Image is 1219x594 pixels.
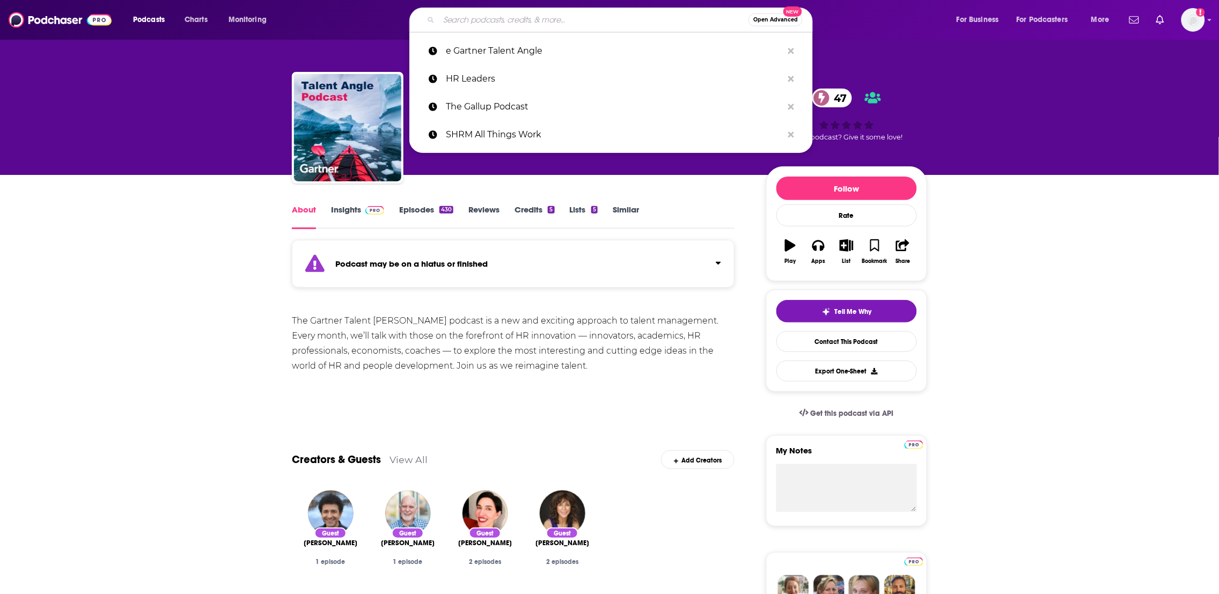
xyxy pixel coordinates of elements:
[439,11,748,28] input: Search podcasts, credits, & more...
[409,121,813,149] a: SHRM All Things Work
[409,65,813,93] a: HR Leaders
[748,13,803,26] button: Open AdvancedNew
[905,556,923,566] a: Pro website
[753,17,798,23] span: Open Advanced
[570,204,598,229] a: Lists5
[468,204,500,229] a: Reviews
[776,204,917,226] div: Rate
[535,539,589,547] a: Christine Comaford
[462,490,508,536] img: Eliza VanCort
[292,204,316,229] a: About
[469,527,501,539] div: Guest
[409,93,813,121] a: The Gallup Podcast
[835,307,872,316] span: Tell Me Why
[776,331,917,352] a: Contact This Podcast
[905,558,923,566] img: Podchaser Pro
[776,445,917,464] label: My Notes
[1181,8,1205,32] img: User Profile
[823,89,852,107] span: 47
[300,558,361,566] div: 1 episode
[783,6,803,17] span: New
[776,177,917,200] button: Follow
[532,558,592,566] div: 2 episodes
[862,258,887,265] div: Bookmark
[822,307,831,316] img: tell me why sparkle
[591,206,598,214] div: 5
[861,232,888,271] button: Bookmark
[812,258,826,265] div: Apps
[540,490,585,536] img: Christine Comaford
[385,490,431,536] img: Chester Elton
[1181,8,1205,32] span: Logged in as LindaBurns
[812,89,852,107] a: 47
[785,258,796,265] div: Play
[895,258,910,265] div: Share
[905,441,923,449] img: Podchaser Pro
[804,232,832,271] button: Apps
[458,539,512,547] span: [PERSON_NAME]
[766,82,927,148] div: 47Good podcast? Give it some love!
[661,450,735,469] div: Add Creators
[535,539,589,547] span: [PERSON_NAME]
[308,490,354,536] img: Safi Bahcall
[776,232,804,271] button: Play
[9,10,112,30] img: Podchaser - Follow, Share and Rate Podcasts
[292,453,381,466] a: Creators & Guests
[957,12,999,27] span: For Business
[381,539,435,547] a: Chester Elton
[126,11,179,28] button: open menu
[790,133,903,141] span: Good podcast? Give it some love!
[292,313,735,373] div: The Gartner Talent [PERSON_NAME] podcast is a new and exciting approach to talent management. Eve...
[390,454,428,465] a: View All
[409,37,813,65] a: e Gartner Talent Angle
[331,204,384,229] a: InsightsPodchaser Pro
[548,206,554,214] div: 5
[613,204,639,229] a: Similar
[392,527,424,539] div: Guest
[133,12,165,27] span: Podcasts
[1196,8,1205,17] svg: Add a profile image
[439,206,453,214] div: 430
[1017,12,1068,27] span: For Podcasters
[1084,11,1123,28] button: open menu
[842,258,851,265] div: List
[378,558,438,566] div: 1 episode
[776,300,917,322] button: tell me why sparkleTell Me Why
[446,121,783,149] p: SHRM All Things Work
[294,74,401,181] img: The Gartner Talent Angle
[1125,11,1143,29] a: Show notifications dropdown
[292,246,735,288] section: Click to expand status details
[221,11,281,28] button: open menu
[229,12,267,27] span: Monitoring
[381,539,435,547] span: [PERSON_NAME]
[365,206,384,215] img: Podchaser Pro
[446,37,783,65] p: e Gartner Talent Angle
[1152,11,1169,29] a: Show notifications dropdown
[304,539,357,547] a: Safi Bahcall
[458,539,512,547] a: Eliza VanCort
[1091,12,1110,27] span: More
[515,204,554,229] a: Credits5
[399,204,453,229] a: Episodes430
[546,527,578,539] div: Guest
[905,439,923,449] a: Pro website
[455,558,515,566] div: 2 episodes
[1181,8,1205,32] button: Show profile menu
[811,409,894,418] span: Get this podcast via API
[314,527,347,539] div: Guest
[420,8,823,32] div: Search podcasts, credits, & more...
[446,65,783,93] p: HR Leaders
[185,12,208,27] span: Charts
[889,232,917,271] button: Share
[335,259,488,269] strong: Podcast may be on a hiatus or finished
[446,93,783,121] p: The Gallup Podcast
[178,11,214,28] a: Charts
[1010,11,1084,28] button: open menu
[833,232,861,271] button: List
